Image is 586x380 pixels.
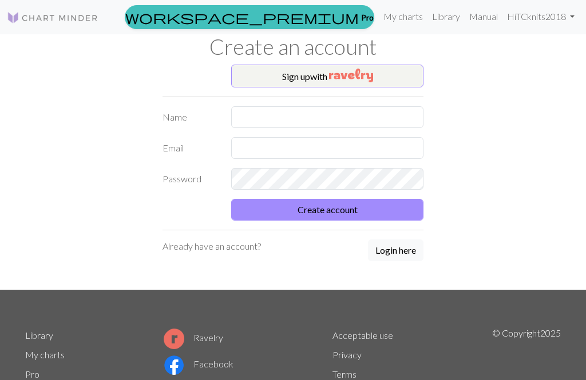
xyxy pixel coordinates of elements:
h1: Create an account [18,34,568,60]
label: Password [156,168,224,190]
a: Privacy [332,349,362,360]
button: Create account [231,199,423,221]
button: Sign upwith [231,65,423,87]
button: Login here [368,239,423,261]
a: Library [427,5,465,28]
label: Email [156,137,224,159]
a: Acceptable use [332,330,393,341]
a: Pro [125,5,374,29]
a: My charts [25,349,65,360]
a: Ravelry [164,332,223,343]
img: Ravelry logo [164,329,184,349]
a: My charts [379,5,427,28]
a: Manual [465,5,502,28]
img: Facebook logo [164,355,184,375]
span: workspace_premium [125,9,359,25]
a: Facebook [164,358,233,369]
img: Logo [7,11,98,25]
label: Name [156,106,224,128]
a: Terms [332,369,357,379]
p: Already have an account? [163,239,261,253]
img: Ravelry [329,69,373,82]
a: Library [25,330,53,341]
a: Pro [25,369,39,379]
a: HiTCknits2018 [502,5,579,28]
a: Login here [368,239,423,262]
